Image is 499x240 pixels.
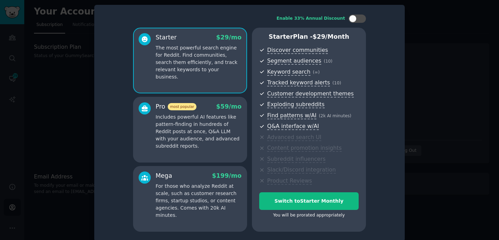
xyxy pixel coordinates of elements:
[156,183,242,219] p: For those who analyze Reddit at scale, such as customer research firms, startup studios, or conte...
[156,44,242,81] p: The most powerful search engine for Reddit. Find communities, search them efficiently, and track ...
[156,33,177,42] div: Starter
[267,68,310,76] span: Keyword search
[267,101,324,108] span: Exploding subreddits
[216,103,242,110] span: $ 59 /mo
[156,172,172,180] div: Mega
[259,192,359,210] button: Switch toStarter Monthly
[267,177,312,185] span: Product Reviews
[267,90,354,98] span: Customer development themes
[313,70,320,75] span: ( ∞ )
[267,134,321,141] span: Advanced search UI
[267,57,321,65] span: Segment audiences
[156,102,196,111] div: Pro
[267,123,319,130] span: Q&A interface w/AI
[168,103,197,110] span: most popular
[277,16,345,22] div: Enable 33% Annual Discount
[267,145,342,152] span: Content promotion insights
[259,212,359,219] div: You will be prorated appropriately
[267,79,330,86] span: Tracked keyword alerts
[313,33,349,40] span: $ 29 /month
[260,197,358,205] div: Switch to Starter Monthly
[267,166,336,174] span: Slack/Discord integration
[156,113,242,150] p: Includes powerful AI features like pattern-finding in hundreds of Reddit posts at once, Q&A LLM w...
[267,156,325,163] span: Subreddit influencers
[212,172,242,179] span: $ 199 /mo
[332,81,341,85] span: ( 10 )
[267,47,328,54] span: Discover communities
[324,59,332,64] span: ( 10 )
[319,113,351,118] span: ( 2k AI minutes )
[267,112,316,119] span: Find patterns w/AI
[259,33,359,41] p: Starter Plan -
[216,34,242,41] span: $ 29 /mo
